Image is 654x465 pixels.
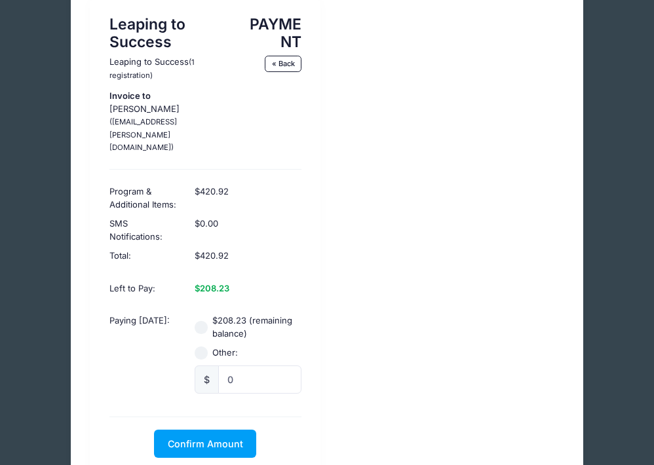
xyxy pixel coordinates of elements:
[188,214,307,246] div: $0.00
[109,117,177,152] small: ([EMAIL_ADDRESS][PERSON_NAME][DOMAIN_NAME])
[103,176,188,214] div: Program & Additional Items:
[109,90,151,101] strong: Invoice to
[246,16,301,52] h1: PAYMENT
[103,246,188,272] div: Total:
[109,58,195,80] small: (1 registration)
[103,214,188,246] div: SMS Notifications:
[154,430,256,458] button: Confirm Amount
[103,305,188,403] div: Paying [DATE]:
[109,90,233,154] p: [PERSON_NAME]
[195,365,219,394] div: $
[103,272,188,305] div: Left to Pay:
[188,246,307,272] div: $420.92
[212,314,301,340] label: $208.23 (remaining balance)
[212,346,238,360] label: Other:
[109,15,185,51] b: Leaping to Success
[109,56,233,81] p: Leaping to Success
[195,283,229,293] strong: $208.23
[265,56,301,71] a: « Back
[168,438,243,449] span: Confirm Amount
[188,176,307,214] div: $420.92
